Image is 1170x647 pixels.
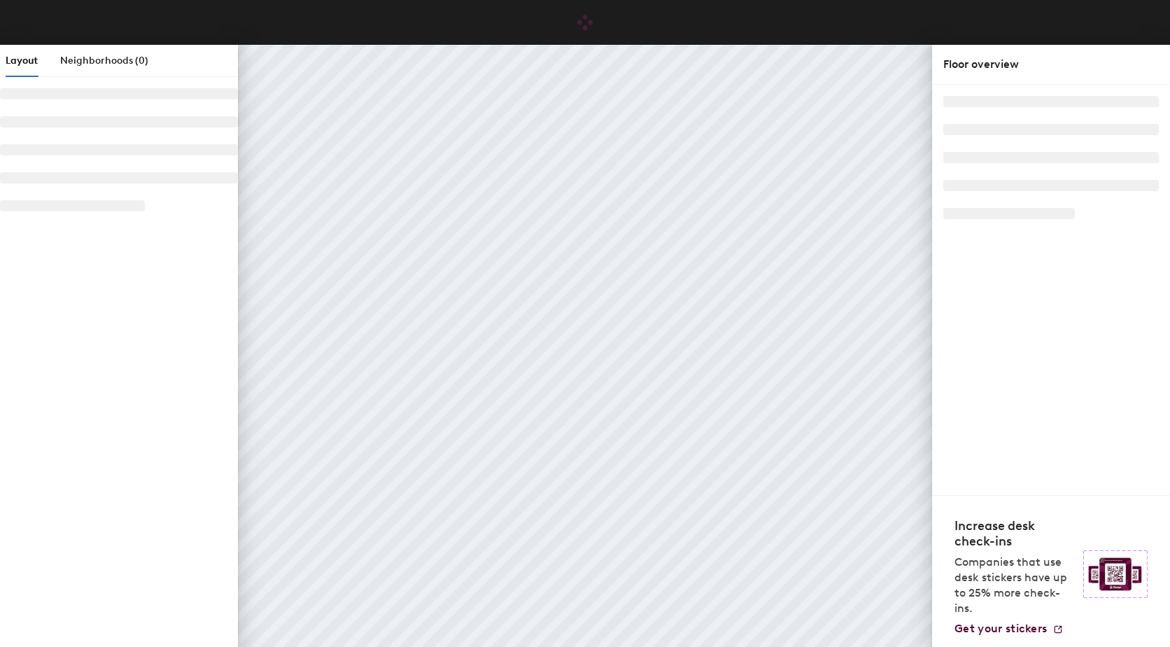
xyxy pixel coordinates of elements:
[60,55,148,67] span: Neighborhoods (0)
[954,555,1075,616] p: Companies that use desk stickers have up to 25% more check-ins.
[6,55,38,67] span: Layout
[1083,550,1148,598] img: Sticker logo
[954,518,1075,549] h4: Increase desk check-ins
[943,56,1159,73] div: Floor overview
[954,622,1047,635] span: Get your stickers
[954,622,1064,636] a: Get your stickers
